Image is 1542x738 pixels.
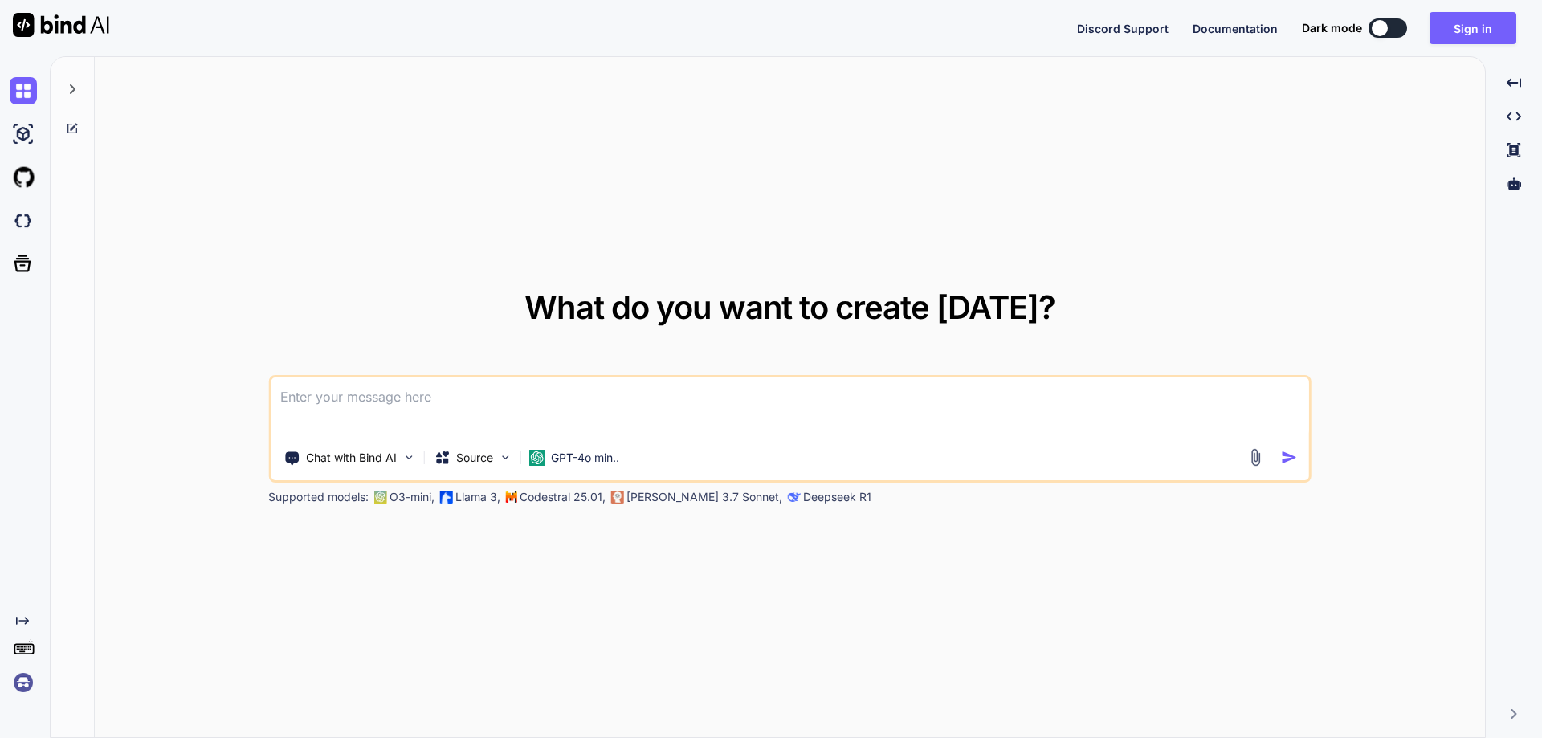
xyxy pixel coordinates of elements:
[10,669,37,696] img: signin
[803,489,871,505] p: Deepseek R1
[610,491,623,504] img: claude
[505,491,516,503] img: Mistral-AI
[439,491,452,504] img: Llama2
[1077,20,1169,37] button: Discord Support
[10,164,37,191] img: githubLight
[13,13,109,37] img: Bind AI
[268,489,369,505] p: Supported models:
[520,489,606,505] p: Codestral 25.01,
[1430,12,1516,44] button: Sign in
[1193,22,1278,35] span: Documentation
[528,450,545,466] img: GPT-4o mini
[402,451,415,464] img: Pick Tools
[1302,20,1362,36] span: Dark mode
[1246,448,1265,467] img: attachment
[390,489,434,505] p: O3-mini,
[456,450,493,466] p: Source
[787,491,800,504] img: claude
[10,77,37,104] img: chat
[498,451,512,464] img: Pick Models
[1281,449,1298,466] img: icon
[306,450,397,466] p: Chat with Bind AI
[10,207,37,234] img: darkCloudIdeIcon
[10,120,37,148] img: ai-studio
[524,287,1055,327] span: What do you want to create [DATE]?
[551,450,619,466] p: GPT-4o min..
[1077,22,1169,35] span: Discord Support
[626,489,782,505] p: [PERSON_NAME] 3.7 Sonnet,
[373,491,386,504] img: GPT-4
[1193,20,1278,37] button: Documentation
[455,489,500,505] p: Llama 3,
